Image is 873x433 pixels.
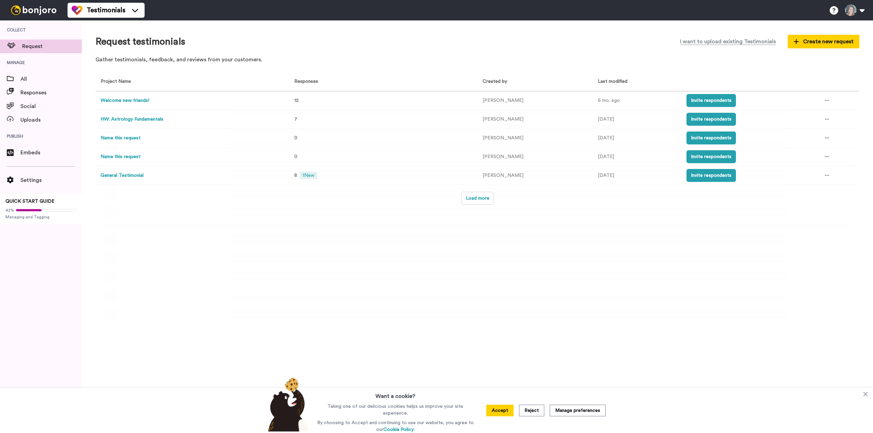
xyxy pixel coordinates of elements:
[477,166,593,185] td: [PERSON_NAME]
[262,377,312,432] img: bear-with-cookie.png
[686,94,736,107] button: Invite respondents
[519,405,544,416] button: Reject
[477,110,593,129] td: [PERSON_NAME]
[8,5,59,15] img: bj-logo-header-white.svg
[5,207,14,213] span: 42%
[22,42,82,50] span: Request
[550,405,606,416] button: Manage preferences
[292,79,318,84] span: Responses
[477,129,593,148] td: [PERSON_NAME]
[486,405,514,416] button: Accept
[20,116,82,124] span: Uploads
[383,427,414,432] a: Cookie Policy
[477,73,593,91] th: Created by
[95,73,286,91] th: Project Name
[101,116,163,123] button: HW: Astrology Fundamentals
[294,154,297,159] span: 0
[20,89,82,97] span: Responses
[593,91,681,110] td: 6 mo. ago
[315,419,475,433] p: By choosing to Accept and continuing to use our website, you agree to our .
[686,169,736,182] button: Invite respondents
[95,56,859,64] p: Gather testimonials, feedback, and reviews from your customers.
[477,91,593,110] td: [PERSON_NAME]
[72,5,83,16] img: tm-color.svg
[294,136,297,140] span: 0
[20,75,82,83] span: All
[5,199,55,204] span: QUICK START GUIDE
[686,150,736,163] button: Invite respondents
[593,73,681,91] th: Last modified
[593,129,681,148] td: [DATE]
[101,135,140,142] button: Name this request
[686,113,736,126] button: Invite respondents
[294,117,297,122] span: 7
[300,172,317,179] span: 1 New
[461,192,494,205] button: Load more
[593,148,681,166] td: [DATE]
[675,34,781,49] button: I want to upload existing Testimonials
[686,132,736,144] button: Invite respondents
[20,102,82,110] span: Social
[680,37,776,46] span: I want to upload existing Testimonials
[315,403,475,417] p: Taking one of our delicious cookies helps us improve your site experience.
[5,214,76,220] span: Managing and Tagging
[788,35,859,48] button: Create new request
[294,98,299,103] span: 12
[101,97,149,104] button: Welcome new friends!
[375,388,415,400] h3: Want a cookie?
[294,173,297,178] span: 8
[593,166,681,185] td: [DATE]
[101,172,144,179] button: General Testimonial
[101,153,140,160] button: Name this request
[794,37,854,46] span: Create new request
[87,5,125,15] span: Testimonials
[477,148,593,166] td: [PERSON_NAME]
[593,110,681,129] td: [DATE]
[95,36,185,47] h1: Request testimonials
[20,176,82,184] span: Settings
[20,149,82,157] span: Embeds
